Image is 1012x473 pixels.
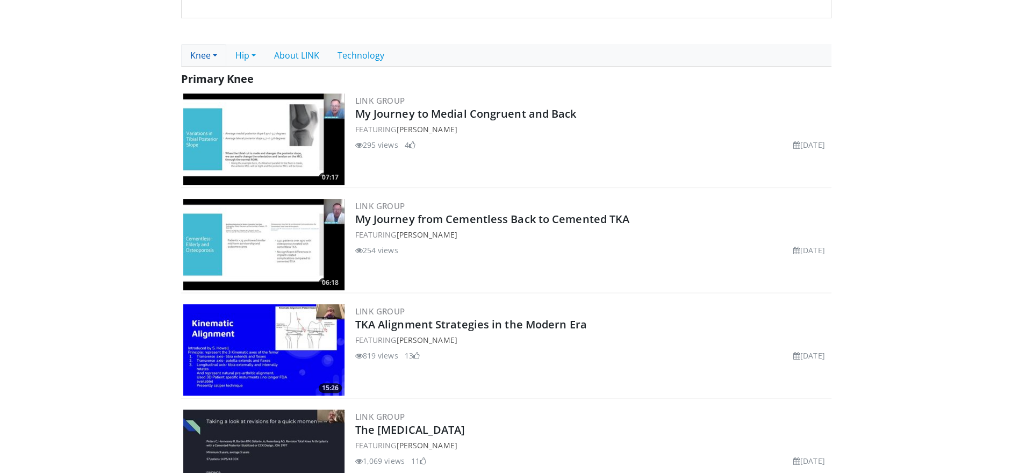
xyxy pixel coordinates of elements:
a: My Journey from Cementless Back to Cemented TKA [355,212,630,226]
li: 1,069 views [355,455,405,467]
li: 819 views [355,350,398,361]
li: 4 [405,139,415,150]
a: About LINK [265,44,328,67]
a: [PERSON_NAME] [396,230,457,240]
img: 996abfc1-cbb0-4ade-a03d-4430906441a7.300x170_q85_crop-smart_upscale.jpg [183,94,344,185]
a: Technology [328,44,393,67]
a: 06:18 [183,199,344,290]
a: LINK Group [355,411,405,422]
div: FEATURING [355,334,829,346]
li: 13 [405,350,420,361]
a: LINK Group [355,200,405,211]
li: [DATE] [793,139,825,150]
a: Knee [181,44,226,67]
span: 06:18 [319,278,342,288]
a: [PERSON_NAME] [396,124,457,134]
span: 07:17 [319,173,342,182]
a: LINK Group [355,95,405,106]
li: [DATE] [793,245,825,256]
a: My Journey to Medial Congruent and Back [355,106,577,121]
a: TKA Alignment Strategies in the Modern Era [355,317,587,332]
img: d0ab9b2b-a620-49ec-b261-98432bd3b95c.300x170_q85_crop-smart_upscale.jpg [183,199,344,290]
a: [PERSON_NAME] [396,440,457,450]
li: 254 views [355,245,398,256]
span: Primary Knee [181,71,254,86]
a: 15:26 [183,304,344,396]
li: 295 views [355,139,398,150]
div: FEATURING [355,124,829,135]
div: FEATURING [355,229,829,240]
a: [PERSON_NAME] [396,335,457,345]
li: [DATE] [793,350,825,361]
a: LINK Group [355,306,405,317]
li: 11 [411,455,426,467]
a: The [MEDICAL_DATA] [355,422,465,437]
div: FEATURING [355,440,829,451]
a: Hip [226,44,265,67]
li: [DATE] [793,455,825,467]
img: 9280245d-baef-4c0a-bb06-6ca7c930e227.300x170_q85_crop-smart_upscale.jpg [183,304,344,396]
a: 07:17 [183,94,344,185]
span: 15:26 [319,383,342,393]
